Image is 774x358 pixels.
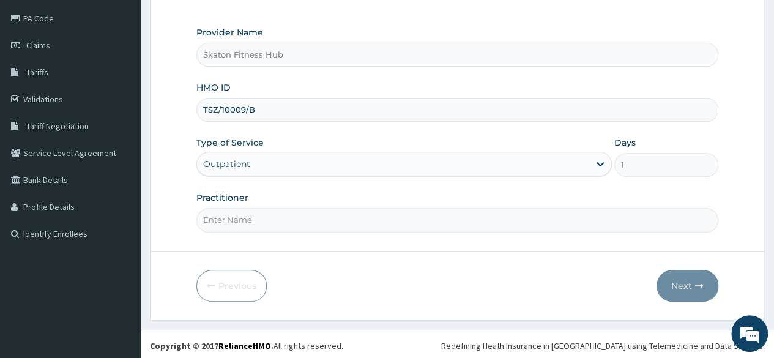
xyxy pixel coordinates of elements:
a: RelianceHMO [218,340,271,351]
button: Next [657,270,718,302]
div: Minimize live chat window [201,6,230,35]
div: Redefining Heath Insurance in [GEOGRAPHIC_DATA] using Telemedicine and Data Science! [441,340,765,352]
input: Enter HMO ID [196,98,718,122]
span: Tariffs [26,67,48,78]
button: Previous [196,270,267,302]
textarea: Type your message and hit 'Enter' [6,233,233,275]
label: Days [614,136,636,149]
strong: Copyright © 2017 . [150,340,274,351]
input: Enter Name [196,208,718,232]
span: Claims [26,40,50,51]
span: We're online! [71,103,169,227]
label: Provider Name [196,26,263,39]
span: Tariff Negotiation [26,121,89,132]
label: Practitioner [196,192,248,204]
img: d_794563401_company_1708531726252_794563401 [23,61,50,92]
label: HMO ID [196,81,231,94]
div: Chat with us now [64,69,206,84]
label: Type of Service [196,136,264,149]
